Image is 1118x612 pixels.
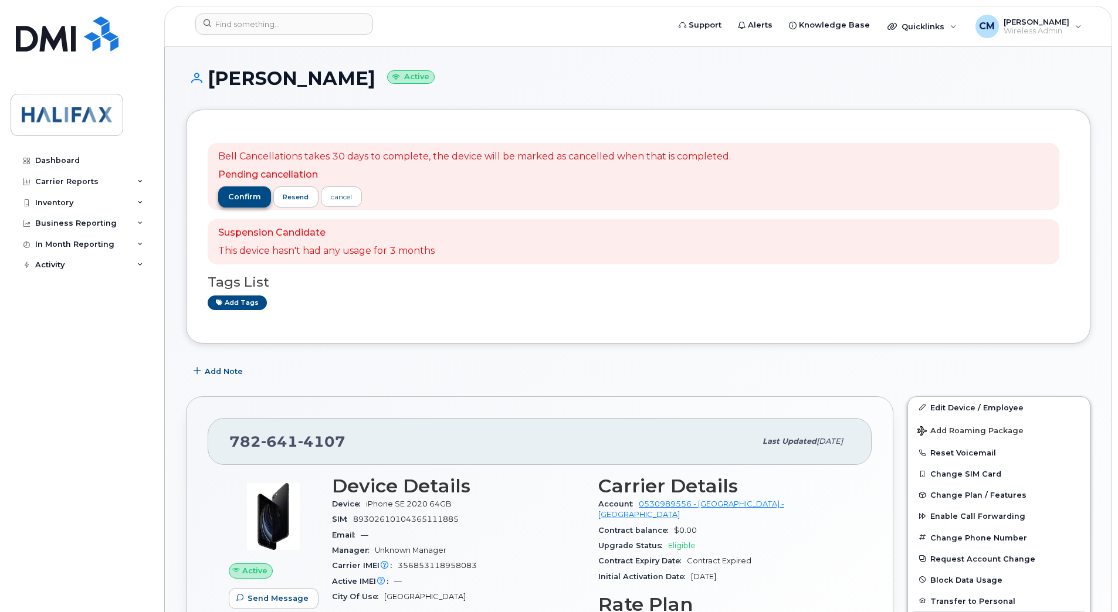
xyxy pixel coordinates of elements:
[908,548,1090,569] button: Request Account Change
[228,192,261,202] span: confirm
[208,295,267,310] a: Add tags
[598,475,851,497] h3: Carrier Details
[908,463,1090,484] button: Change SIM Card
[332,577,394,586] span: Active IMEI
[332,531,361,539] span: Email
[930,491,1026,499] span: Change Plan / Features
[248,593,309,604] span: Send Message
[218,186,271,208] button: confirm
[283,192,309,202] span: resend
[353,515,459,523] span: 89302610104365111885
[598,572,691,581] span: Initial Activation Date
[908,484,1090,505] button: Change Plan / Features
[218,168,731,182] p: Pending cancellation
[908,590,1090,611] button: Transfer to Personal
[930,512,1025,521] span: Enable Call Forwarding
[598,526,674,535] span: Contract balance
[908,418,1090,442] button: Add Roaming Package
[229,588,319,609] button: Send Message
[375,546,446,555] span: Unknown Manager
[261,433,298,450] span: 641
[332,515,353,523] span: SIM
[917,426,1024,437] span: Add Roaming Package
[674,526,697,535] span: $0.00
[332,561,398,570] span: Carrier IMEI
[332,546,375,555] span: Manager
[398,561,477,570] span: 356853118958083
[691,572,716,581] span: [DATE]
[331,192,352,202] div: cancel
[687,556,751,565] span: Contract Expired
[218,226,435,240] p: Suspension Candidate
[598,556,687,565] span: Contract Expiry Date
[598,499,639,508] span: Account
[332,592,384,601] span: City Of Use
[332,475,584,497] h3: Device Details
[218,244,435,258] p: This device hasn't had any usage for 3 months
[242,565,267,576] span: Active
[321,186,362,207] a: cancel
[186,68,1090,89] h1: [PERSON_NAME]
[218,150,731,164] p: Bell Cancellations takes 30 days to complete, the device will be marked as cancelled when that is...
[205,366,243,377] span: Add Note
[387,70,435,84] small: Active
[598,541,668,550] span: Upgrade Status
[186,361,253,382] button: Add Note
[273,186,319,208] button: resend
[229,433,345,450] span: 782
[908,569,1090,590] button: Block Data Usage
[908,505,1090,526] button: Enable Call Forwarding
[298,433,345,450] span: 4107
[361,531,368,539] span: —
[908,397,1090,418] a: Edit Device / Employee
[394,577,402,586] span: —
[1067,561,1109,603] iframe: Messenger Launcher
[238,481,309,552] img: image20231002-3703462-2fle3a.jpeg
[598,499,784,519] a: 0530989556 - [GEOGRAPHIC_DATA] - [GEOGRAPHIC_DATA]
[208,275,1069,290] h3: Tags List
[668,541,696,550] span: Eligible
[908,527,1090,548] button: Change Phone Number
[908,442,1090,463] button: Reset Voicemail
[366,499,452,508] span: iPhone SE 2020 64GB
[817,437,843,446] span: [DATE]
[384,592,466,601] span: [GEOGRAPHIC_DATA]
[763,437,817,446] span: Last updated
[332,499,366,508] span: Device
